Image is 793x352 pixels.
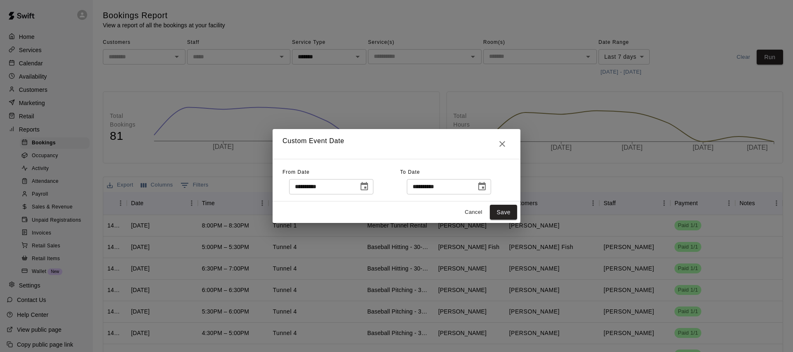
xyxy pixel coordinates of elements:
button: Choose date, selected date is Sep 21, 2025 [474,178,490,195]
button: Close [494,136,510,152]
button: Choose date, selected date is Sep 14, 2025 [356,178,373,195]
button: Cancel [460,206,487,219]
h2: Custom Event Date [273,129,520,159]
span: From Date [283,169,310,175]
button: Save [490,205,517,220]
span: To Date [400,169,420,175]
